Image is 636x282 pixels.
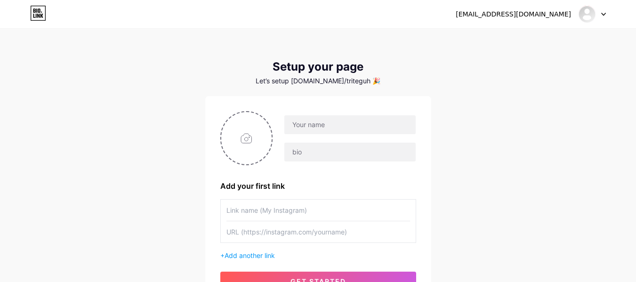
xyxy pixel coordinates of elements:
div: Add your first link [220,180,416,192]
div: [EMAIL_ADDRESS][DOMAIN_NAME] [456,9,571,19]
img: Tri Teguh Handono [578,5,596,23]
div: + [220,250,416,260]
div: Let’s setup [DOMAIN_NAME]/triteguh 🎉 [205,77,431,85]
input: Your name [284,115,415,134]
input: Link name (My Instagram) [226,200,410,221]
div: Setup your page [205,60,431,73]
input: bio [284,143,415,161]
input: URL (https://instagram.com/yourname) [226,221,410,242]
span: Add another link [225,251,275,259]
